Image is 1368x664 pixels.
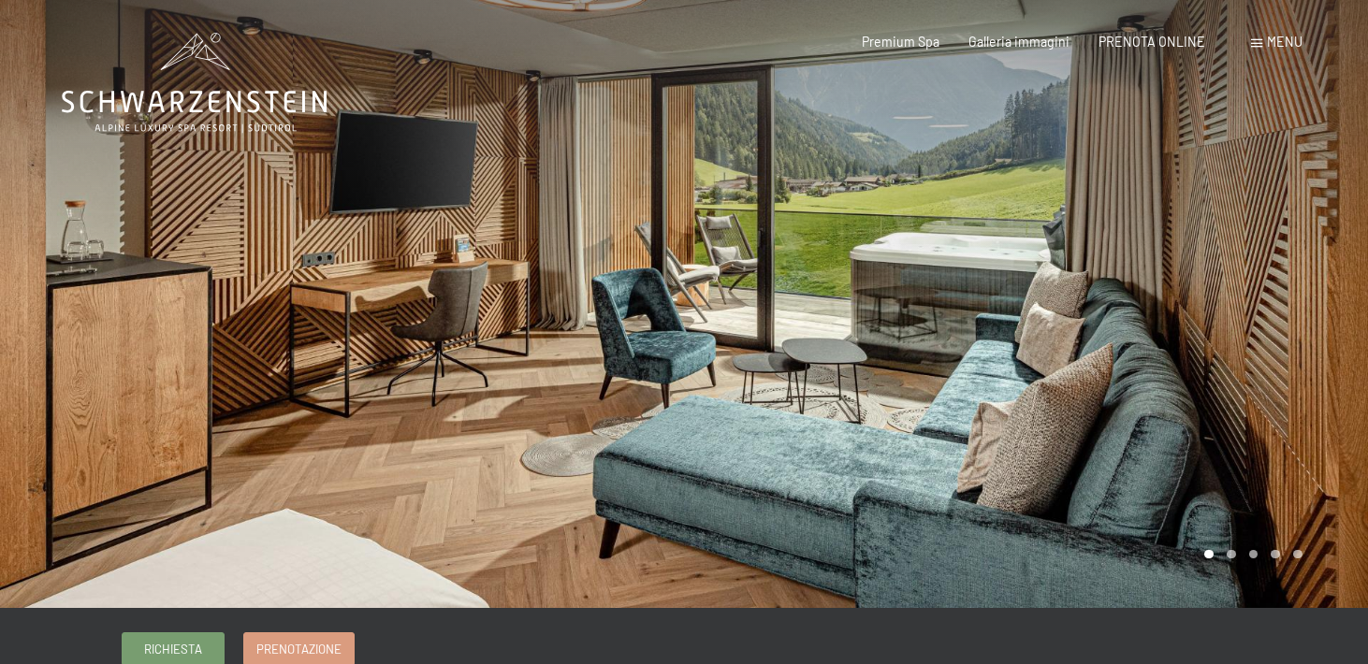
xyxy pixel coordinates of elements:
[1099,34,1205,50] a: PRENOTA ONLINE
[123,633,224,664] a: Richiesta
[144,641,202,657] span: Richiesta
[968,34,1070,50] a: Galleria immagini
[1267,34,1303,50] span: Menu
[862,34,939,50] a: Premium Spa
[244,633,354,664] a: Prenotazione
[256,641,342,657] span: Prenotazione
